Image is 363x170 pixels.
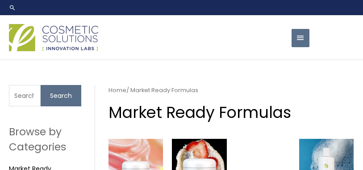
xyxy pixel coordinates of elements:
[108,86,126,94] a: Home
[41,85,81,106] button: Search
[108,101,354,123] h1: Market Ready Formulas
[108,85,354,96] nav: Breadcrumb
[9,24,98,51] img: Cosmetic Solutions Logo
[9,124,81,154] h2: Browse by Categories
[9,85,41,106] input: Search products…
[9,4,16,11] a: Search icon link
